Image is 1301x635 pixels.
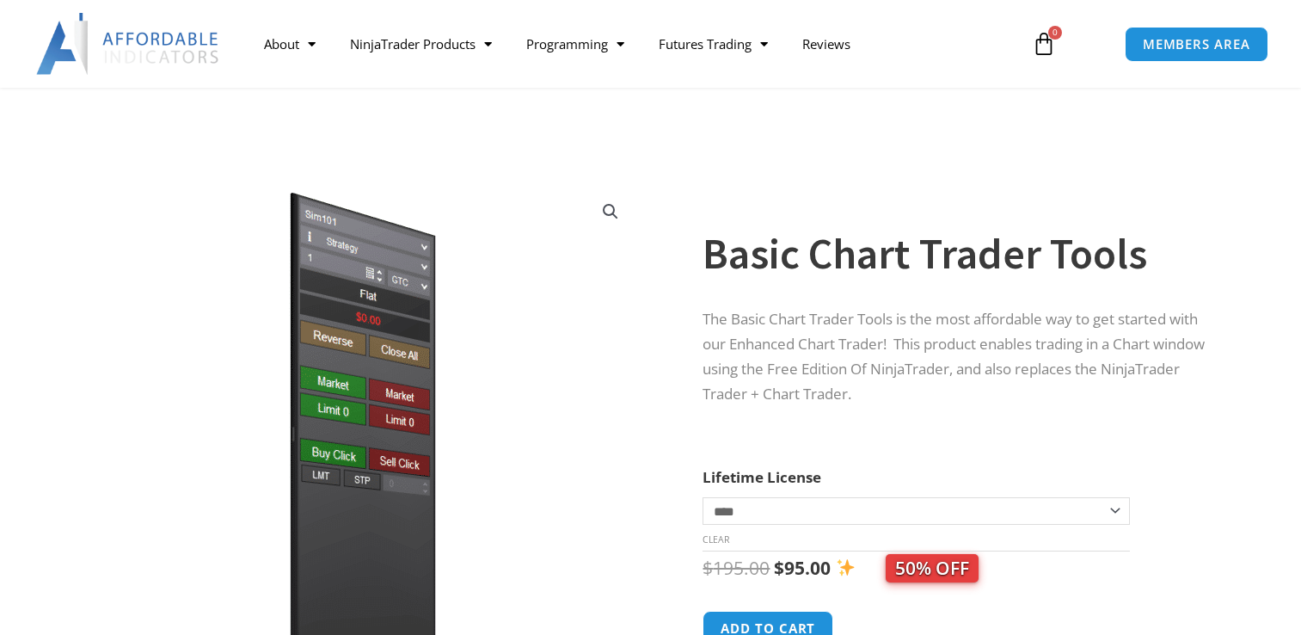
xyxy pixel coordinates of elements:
[36,13,221,75] img: LogoAI | Affordable Indicators – NinjaTrader
[509,24,641,64] a: Programming
[247,24,333,64] a: About
[1143,38,1250,51] span: MEMBERS AREA
[774,556,831,580] bdi: 95.00
[703,556,713,580] span: $
[703,556,770,580] bdi: 195.00
[595,196,626,227] a: View full-screen image gallery
[1048,26,1062,40] span: 0
[703,533,729,546] a: Clear options
[703,224,1205,284] h1: Basic Chart Trader Tools
[785,24,868,64] a: Reviews
[703,467,821,487] label: Lifetime License
[774,556,784,580] span: $
[247,24,1015,64] nav: Menu
[703,307,1205,407] p: The Basic Chart Trader Tools is the most affordable way to get started with our Enhanced Chart Tr...
[641,24,785,64] a: Futures Trading
[333,24,509,64] a: NinjaTrader Products
[837,558,855,576] img: ✨
[886,554,979,583] span: 50% OFF
[1006,19,1082,69] a: 0
[1125,27,1268,62] a: MEMBERS AREA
